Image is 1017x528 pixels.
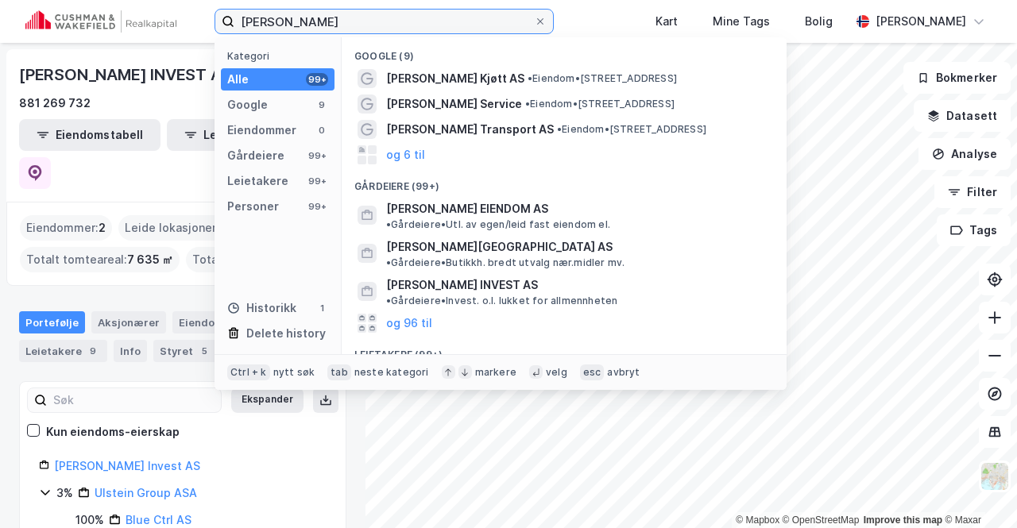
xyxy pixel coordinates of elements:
[186,247,341,272] div: Totalt byggareal :
[655,12,678,31] div: Kart
[736,515,779,526] a: Mapbox
[315,98,328,111] div: 9
[557,123,562,135] span: •
[19,94,91,113] div: 881 269 732
[386,256,625,269] span: Gårdeiere • Butikkh. bredt utvalg nær.midler mv.
[46,422,180,441] div: Kun eiendoms-eierskap
[546,366,567,379] div: velg
[354,366,429,379] div: neste kategori
[54,459,200,472] a: [PERSON_NAME] Invest AS
[805,12,833,31] div: Bolig
[227,95,268,114] div: Google
[227,146,284,165] div: Gårdeiere
[903,62,1011,94] button: Bokmerker
[876,12,966,31] div: [PERSON_NAME]
[580,364,605,380] div: esc
[19,340,107,362] div: Leietakere
[525,98,675,110] span: Eiendom • [STREET_ADDRESS]
[99,218,106,237] span: 2
[327,364,351,380] div: tab
[196,343,212,359] div: 5
[306,200,328,213] div: 99+
[20,215,112,241] div: Eiendommer :
[20,247,180,272] div: Totalt tomteareal :
[937,214,1011,246] button: Tags
[938,452,1017,528] div: Kontrollprogram for chat
[227,364,270,380] div: Ctrl + k
[386,276,538,295] span: [PERSON_NAME] INVEST AS
[386,94,522,114] span: [PERSON_NAME] Service
[153,340,218,362] div: Styret
[934,176,1011,208] button: Filter
[273,366,315,379] div: nytt søk
[315,302,328,314] div: 1
[386,218,610,231] span: Gårdeiere • Utl. av egen/leid fast eiendom el.
[386,295,391,306] span: •
[557,123,706,136] span: Eiendom • [STREET_ADDRESS]
[127,250,173,269] span: 7 635 ㎡
[528,72,677,85] span: Eiendom • [STREET_ADDRESS]
[227,197,279,216] div: Personer
[19,62,234,87] div: [PERSON_NAME] INVEST AS
[386,237,613,256] span: [PERSON_NAME][GEOGRAPHIC_DATA] AS
[85,343,101,359] div: 9
[227,172,288,191] div: Leietakere
[938,452,1017,528] iframe: Chat Widget
[386,145,425,164] button: og 6 til
[19,119,160,151] button: Eiendomstabell
[227,299,296,318] div: Historikk
[525,98,530,110] span: •
[607,366,640,379] div: avbryt
[126,513,191,526] a: Blue Ctrl AS
[342,168,787,196] div: Gårdeiere (99+)
[234,10,534,33] input: Søk på adresse, matrikkel, gårdeiere, leietakere eller personer
[25,10,176,33] img: cushman-wakefield-realkapital-logo.202ea83816669bd177139c58696a8fa1.svg
[227,121,296,140] div: Eiendommer
[528,72,532,84] span: •
[386,120,554,139] span: [PERSON_NAME] Transport AS
[95,486,197,499] a: Ulstein Group ASA
[306,149,328,162] div: 99+
[386,256,391,268] span: •
[118,215,231,241] div: Leide lokasjoner :
[386,218,391,230] span: •
[914,100,1011,132] button: Datasett
[918,138,1011,170] button: Analyse
[386,199,548,218] span: [PERSON_NAME] EIENDOM AS
[19,311,85,333] div: Portefølje
[315,124,328,137] div: 0
[342,37,787,66] div: Google (9)
[306,175,328,187] div: 99+
[342,336,787,364] div: Leietakere (99+)
[246,324,326,343] div: Delete history
[231,387,304,413] button: Ekspander
[227,50,334,62] div: Kategori
[114,340,147,362] div: Info
[783,515,860,526] a: OpenStreetMap
[386,69,524,88] span: [PERSON_NAME] Kjøtt AS
[864,515,942,526] a: Improve this map
[227,70,249,89] div: Alle
[172,311,270,333] div: Eiendommer
[91,311,166,333] div: Aksjonærer
[386,295,617,307] span: Gårdeiere • Invest. o.l. lukket for allmennheten
[47,388,221,412] input: Søk
[475,366,516,379] div: markere
[56,484,73,503] div: 3%
[713,12,770,31] div: Mine Tags
[386,314,432,333] button: og 96 til
[306,73,328,86] div: 99+
[167,119,308,151] button: Leietakertabell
